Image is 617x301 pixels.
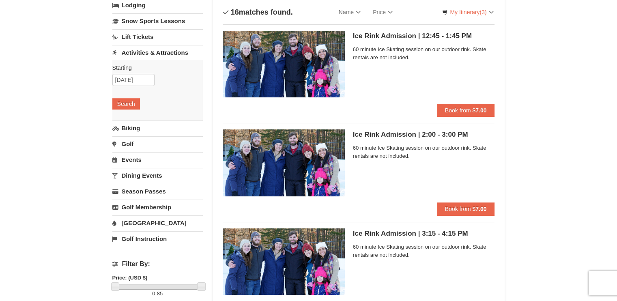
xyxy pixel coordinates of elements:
[112,200,203,215] a: Golf Membership
[112,13,203,28] a: Snow Sports Lessons
[223,31,345,97] img: 6775744-142-ce92f8cf.jpg
[112,29,203,44] a: Lift Tickets
[112,215,203,230] a: [GEOGRAPHIC_DATA]
[223,228,345,295] img: 6775744-144-73769964.jpg
[479,9,486,15] span: (3)
[112,136,203,151] a: Golf
[112,290,203,298] label: -
[112,64,197,72] label: Starting
[112,152,203,167] a: Events
[157,290,163,297] span: 85
[353,32,495,40] h5: Ice Rink Admission | 12:45 - 1:45 PM
[333,4,367,20] a: Name
[112,168,203,183] a: Dining Events
[112,45,203,60] a: Activities & Attractions
[353,144,495,160] span: 60 minute Ice Skating session on our outdoor rink. Skate rentals are not included.
[445,206,471,212] span: Book from
[112,275,148,281] strong: Price: (USD $)
[353,230,495,238] h5: Ice Rink Admission | 3:15 - 4:15 PM
[223,129,345,196] img: 6775744-143-498c489f.jpg
[152,290,155,297] span: 0
[112,231,203,246] a: Golf Instruction
[353,45,495,62] span: 60 minute Ice Skating session on our outdoor rink. Skate rentals are not included.
[112,184,203,199] a: Season Passes
[112,120,203,135] a: Biking
[367,4,399,20] a: Price
[112,98,140,110] button: Search
[112,260,203,268] h4: Filter By:
[472,107,486,114] strong: $7.00
[445,107,471,114] span: Book from
[353,131,495,139] h5: Ice Rink Admission | 2:00 - 3:00 PM
[437,202,495,215] button: Book from $7.00
[437,6,499,18] a: My Itinerary(3)
[223,8,293,16] h4: matches found.
[437,104,495,117] button: Book from $7.00
[231,8,239,16] span: 16
[353,243,495,259] span: 60 minute Ice Skating session on our outdoor rink. Skate rentals are not included.
[472,206,486,212] strong: $7.00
